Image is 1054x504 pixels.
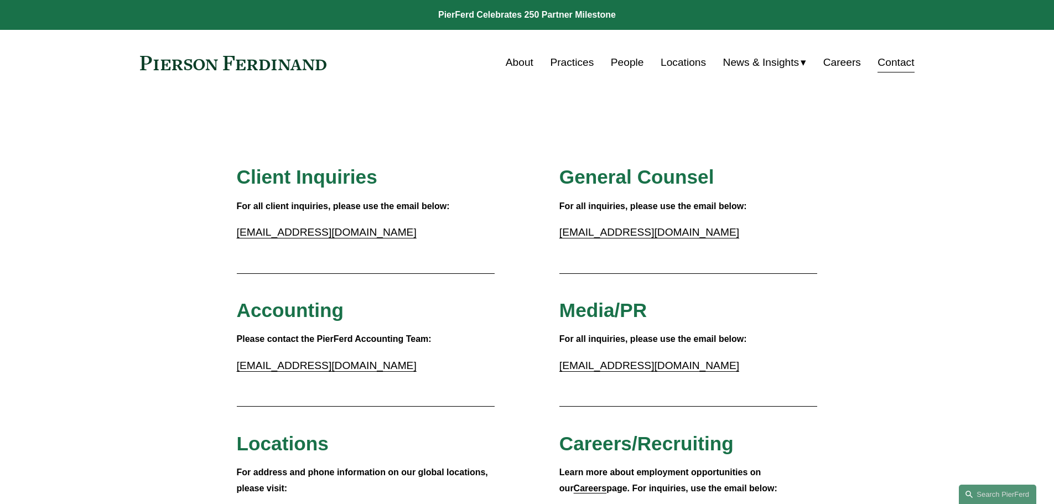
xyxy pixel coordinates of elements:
a: [EMAIL_ADDRESS][DOMAIN_NAME] [559,226,739,238]
span: General Counsel [559,166,714,188]
span: News & Insights [723,53,799,72]
a: Search this site [959,485,1036,504]
a: [EMAIL_ADDRESS][DOMAIN_NAME] [559,360,739,371]
strong: For address and phone information on our global locations, please visit: [237,467,491,493]
a: About [506,52,533,73]
strong: Learn more about employment opportunities on our [559,467,764,493]
strong: Please contact the PierFerd Accounting Team: [237,334,432,344]
span: Careers/Recruiting [559,433,734,454]
a: Locations [661,52,706,73]
span: Locations [237,433,329,454]
strong: For all inquiries, please use the email below: [559,334,747,344]
a: [EMAIL_ADDRESS][DOMAIN_NAME] [237,226,417,238]
a: [EMAIL_ADDRESS][DOMAIN_NAME] [237,360,417,371]
a: Contact [878,52,914,73]
strong: For all client inquiries, please use the email below: [237,201,450,211]
a: folder dropdown [723,52,807,73]
span: Media/PR [559,299,647,321]
span: Client Inquiries [237,166,377,188]
a: Practices [550,52,594,73]
strong: page. For inquiries, use the email below: [606,484,777,493]
span: Accounting [237,299,344,321]
a: Careers [574,484,607,493]
a: Careers [823,52,861,73]
strong: For all inquiries, please use the email below: [559,201,747,211]
a: People [611,52,644,73]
